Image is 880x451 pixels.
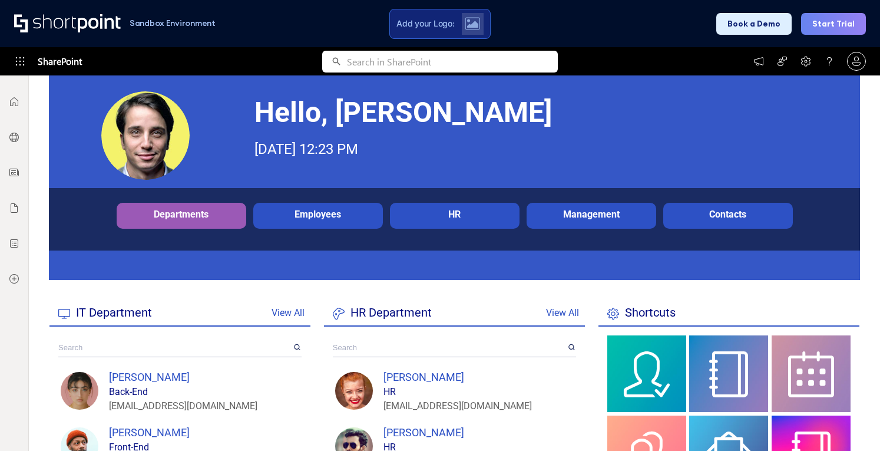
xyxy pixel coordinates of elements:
span: SharePoint [38,47,82,75]
span: Shortcuts [607,305,676,320]
div: HR [393,209,517,220]
a: View All [272,307,305,318]
div: Employees [256,209,380,220]
div: Contacts [666,209,790,220]
input: Search [58,338,292,357]
div: Description [390,226,520,243]
div: [PERSON_NAME] [109,424,299,440]
img: Upload logo [465,17,480,30]
strong: Hello, [PERSON_NAME] [254,96,552,129]
div: Back-End [109,385,299,399]
div: Departments [120,209,243,220]
div: Management [530,209,653,220]
iframe: Chat Widget [821,394,880,451]
div: Description [527,226,656,243]
div: HR [383,385,574,399]
span: IT Department [58,305,152,320]
div: Description [117,226,246,243]
span: Add your Logo: [396,18,454,29]
input: Search [333,338,566,357]
div: [PERSON_NAME] [383,369,574,385]
div: [EMAIL_ADDRESS][DOMAIN_NAME] [383,399,574,413]
div: [DATE] 12:23 PM [254,141,358,157]
div: Description [663,226,793,243]
h1: Sandbox Environment [130,20,216,27]
input: Search in SharePoint [347,51,558,73]
span: HR Department [333,305,432,320]
div: Description [253,226,383,243]
div: [EMAIL_ADDRESS][DOMAIN_NAME] [109,399,299,413]
div: [PERSON_NAME] [109,369,299,385]
button: Start Trial [801,13,866,35]
div: [PERSON_NAME] [383,424,574,440]
button: Book a Demo [716,13,792,35]
a: View All [546,307,579,318]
